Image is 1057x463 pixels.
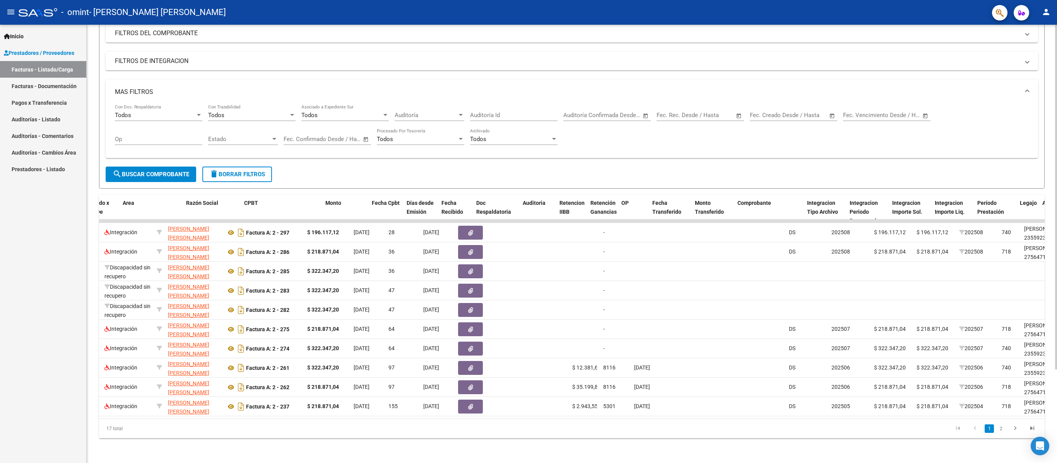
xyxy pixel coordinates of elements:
span: CPBT [244,200,258,206]
i: Descargar documento [236,381,246,393]
span: 202507 [959,345,983,351]
span: Discapacidad sin recupero [104,284,151,299]
i: Descargar documento [236,342,246,355]
span: 36 [388,249,395,255]
span: Integracion Periodo Presentacion [850,200,883,224]
strong: $ 218.871,04 [307,384,339,390]
span: Discapacidad sin recupero [104,303,151,318]
span: Prestadores / Proveedores [4,49,74,57]
span: 202506 [831,364,850,371]
span: DS [789,403,795,409]
button: Open calendar [735,111,744,120]
span: 36 [388,268,395,274]
span: Integracion Tipo Archivo [807,200,838,215]
strong: $ 218.871,04 [307,403,339,409]
span: Integracion Importe Sol. [892,200,922,215]
span: Todos [377,136,393,143]
span: 202508 [959,229,983,235]
div: 27277590374 [168,263,220,279]
div: 27277590374 [168,302,220,318]
span: Retención Ganancias [590,200,617,215]
strong: $ 322.347,20 [307,287,339,293]
span: Fecha Recibido [441,200,463,215]
div: 718 [1002,383,1011,392]
div: 718 [1002,325,1011,334]
span: $ 196.117,12 [874,229,906,235]
strong: Factura A: 2 - 275 [246,326,289,332]
datatable-header-cell: Fecha Transferido [649,195,692,229]
datatable-header-cell: Razón Social [183,195,241,229]
span: Auditoría [395,112,457,119]
mat-expansion-panel-header: FILTROS DE INTEGRACION [106,52,1038,70]
span: 64 [388,326,395,332]
span: Todos [470,136,486,143]
strong: $ 322.347,20 [307,268,339,274]
a: go to previous page [968,424,982,433]
span: [PERSON_NAME] [PERSON_NAME] [168,400,209,415]
span: [DATE] [354,306,369,313]
span: Fecha Cpbt [372,200,400,206]
span: $ 35.199,81 [572,384,601,390]
i: Descargar documento [236,323,246,335]
div: 27277590374 [168,360,220,376]
input: Fecha inicio [657,112,688,119]
span: [PERSON_NAME] [PERSON_NAME] [168,380,209,395]
span: Doc Respaldatoria [476,200,511,215]
span: [DATE] [354,229,369,235]
span: [DATE] [634,364,650,371]
div: MAS FILTROS [106,104,1038,158]
span: [DATE] [423,249,439,255]
span: Inicio [4,32,24,41]
span: $ 322.347,20 [874,345,906,351]
span: - [603,268,605,274]
span: [DATE] [423,326,439,332]
span: Días desde Emisión [407,200,434,215]
span: $ 218.871,04 [917,384,948,390]
i: Descargar documento [236,304,246,316]
mat-icon: search [113,169,122,179]
strong: Factura A: 2 - 285 [246,268,289,274]
span: Integracion Importe Liq. [935,200,965,215]
span: - [603,287,605,293]
span: 8116 [603,364,616,371]
span: DS [789,229,795,235]
strong: $ 218.871,04 [307,326,339,332]
span: [PERSON_NAME] [PERSON_NAME] [168,342,209,357]
datatable-header-cell: Fecha Recibido [438,195,473,229]
mat-expansion-panel-header: MAS FILTROS [106,80,1038,104]
div: 740 [1002,363,1011,372]
strong: Factura A: 2 - 274 [246,346,289,352]
span: [DATE] [354,249,369,255]
a: go to last page [1025,424,1040,433]
span: [DATE] [423,306,439,313]
datatable-header-cell: Comprobante [734,195,804,229]
i: Descargar documento [236,400,246,413]
li: page 2 [995,422,1007,435]
datatable-header-cell: Retencion IIBB [556,195,587,229]
mat-icon: menu [6,7,15,17]
span: [DATE] [354,384,369,390]
span: $ 196.117,12 [917,229,948,235]
span: $ 2.943,55 [572,403,598,409]
strong: $ 196.117,12 [307,229,339,235]
input: Fecha fin [602,112,639,119]
button: Open calendar [362,135,371,144]
span: Integración [104,403,137,409]
div: 27277590374 [168,340,220,357]
span: Area [123,200,134,206]
span: Integración [104,326,137,332]
span: Discapacidad sin recupero [104,264,151,279]
strong: Factura A: 2 - 283 [246,288,289,294]
input: Fecha fin [695,112,732,119]
div: 27277590374 [168,283,220,299]
span: Estado [208,136,271,143]
span: $ 322.347,20 [874,364,906,371]
span: [PERSON_NAME] [PERSON_NAME] [168,226,209,241]
input: Fecha fin [322,136,359,143]
span: $ 218.871,04 [874,326,906,332]
span: 155 [388,403,398,409]
mat-panel-title: FILTROS DE INTEGRACION [115,57,1019,65]
li: page 1 [983,422,995,435]
span: [DATE] [423,364,439,371]
span: DS [789,249,795,255]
